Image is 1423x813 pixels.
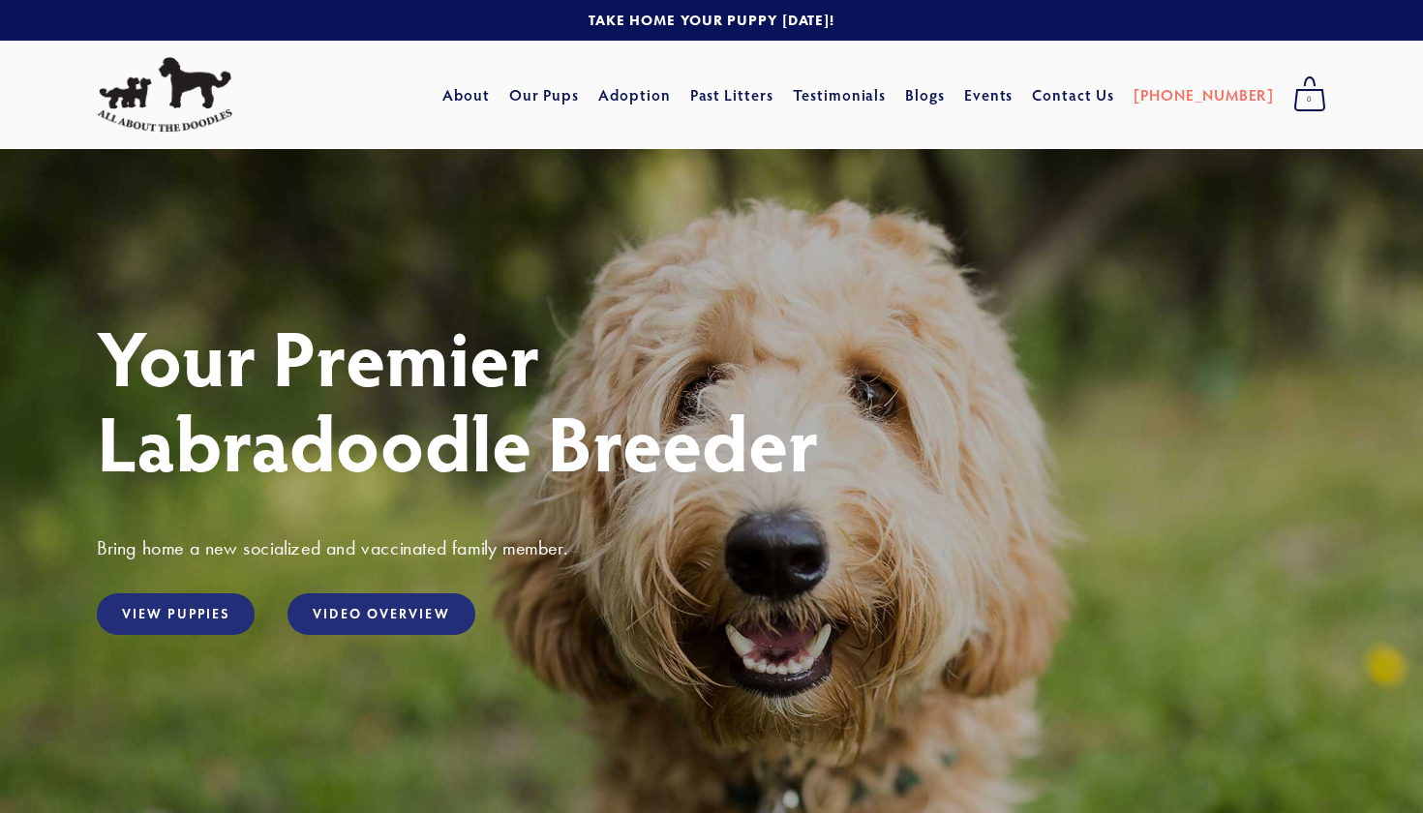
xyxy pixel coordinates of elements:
a: Video Overview [288,593,474,635]
a: 0 items in cart [1284,71,1336,119]
a: Past Litters [690,84,774,105]
a: About [442,77,490,112]
img: All About The Doodles [97,57,232,133]
a: Blogs [905,77,945,112]
h1: Your Premier Labradoodle Breeder [97,314,1326,484]
a: Our Pups [509,77,580,112]
a: Testimonials [793,77,887,112]
a: Adoption [598,77,671,112]
span: 0 [1293,87,1326,112]
h3: Bring home a new socialized and vaccinated family member. [97,535,1326,560]
a: View Puppies [97,593,255,635]
a: Contact Us [1032,77,1114,112]
a: [PHONE_NUMBER] [1134,77,1274,112]
a: Events [964,77,1014,112]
